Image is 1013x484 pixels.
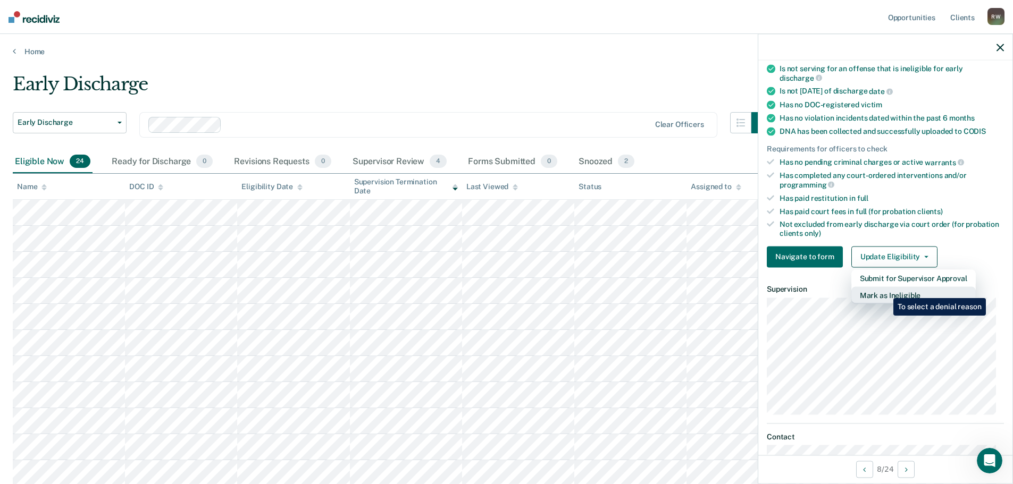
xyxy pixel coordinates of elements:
span: only) [805,229,821,237]
div: Name [17,182,47,191]
a: Navigate to form link [767,246,847,267]
button: Update Eligibility [851,246,937,267]
div: Eligibility Date [241,182,303,191]
dt: Contact [767,432,1004,441]
button: Previous Opportunity [856,461,873,478]
span: 0 [541,155,557,168]
span: Early Discharge [18,118,113,127]
button: Mark as Ineligible [851,286,976,303]
span: victim [861,100,882,108]
div: Early Discharge [13,73,773,104]
span: programming [780,180,834,189]
span: 0 [315,155,331,168]
div: 8 / 24 [758,455,1012,483]
span: 0 [196,155,213,168]
div: Has completed any court-ordered interventions and/or [780,171,1004,189]
span: 2 [618,155,634,168]
div: Forms Submitted [466,150,559,174]
button: Submit for Supervisor Approval [851,269,976,286]
button: Next Opportunity [898,461,915,478]
div: Requirements for officers to check [767,144,1004,153]
span: date [869,87,892,96]
div: DNA has been collected and successfully uploaded to [780,126,1004,135]
span: 4 [430,155,447,168]
div: Has paid court fees in full (for probation [780,207,1004,216]
div: Ready for Discharge [110,150,215,174]
div: Has paid restitution in [780,193,1004,202]
span: warrants [925,158,964,166]
div: Has no violation incidents dated within the past 6 [780,113,1004,122]
div: Has no DOC-registered [780,100,1004,109]
span: full [857,193,868,202]
div: Not excluded from early discharge via court order (for probation clients [780,220,1004,238]
div: Is not serving for an offense that is ineligible for early [780,64,1004,82]
div: Last Viewed [466,182,518,191]
div: Has no pending criminal charges or active [780,157,1004,167]
div: Status [579,182,601,191]
div: Clear officers [655,120,704,129]
div: Supervisor Review [350,150,449,174]
div: Supervision Termination Date [354,177,458,196]
a: Home [13,47,1000,56]
dt: Supervision [767,284,1004,293]
div: R W [987,8,1004,25]
iframe: Intercom live chat [977,448,1002,473]
img: Recidiviz [9,11,60,23]
div: Snoozed [576,150,637,174]
div: Assigned to [691,182,741,191]
span: 24 [70,155,90,168]
div: Eligible Now [13,150,93,174]
div: DOC ID [129,182,163,191]
span: CODIS [964,126,986,135]
span: months [949,113,975,122]
span: clients) [917,207,943,215]
div: Is not [DATE] of discharge [780,87,1004,96]
span: discharge [780,73,822,82]
button: Navigate to form [767,246,843,267]
div: Revisions Requests [232,150,333,174]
